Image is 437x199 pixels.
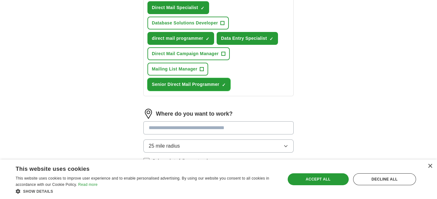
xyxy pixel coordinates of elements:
[152,35,203,42] span: direct mail programmer
[147,32,214,45] button: direct mail programmer✓
[222,82,226,87] span: ✓
[217,32,278,45] button: Data Entry Specialist✓
[147,63,208,76] button: Mailing List Manager
[147,1,209,14] button: Direct Mail Specialist✓
[147,47,230,60] button: Direct Mail Campaign Manager
[221,35,267,42] span: Data Entry Specialist
[152,50,219,57] span: Direct Mail Campaign Manager
[152,4,198,11] span: Direct Mail Specialist
[143,109,153,119] img: location.png
[147,78,230,91] button: Senior Direct Mail Programmer✓
[152,66,197,72] span: Mailing List Manager
[23,189,53,194] span: Show details
[152,20,218,26] span: Database Solutions Developer
[270,36,273,41] span: ✓
[16,188,277,194] div: Show details
[149,142,180,150] span: 25 mile radius
[143,139,294,153] button: 25 mile radius
[143,158,150,164] input: Only apply to fully remote roles
[156,110,233,118] label: Where do you want to work?
[201,6,204,11] span: ✓
[152,158,212,164] span: Only apply to fully remote roles
[353,173,416,185] div: Decline all
[16,176,269,187] span: This website uses cookies to improve user experience and to enable personalised advertising. By u...
[288,173,349,185] div: Accept all
[152,81,219,88] span: Senior Direct Mail Programmer
[16,163,262,173] div: This website uses cookies
[147,17,229,29] button: Database Solutions Developer
[428,164,432,169] div: Close
[78,182,98,187] a: Read more, opens a new window
[206,36,209,41] span: ✓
